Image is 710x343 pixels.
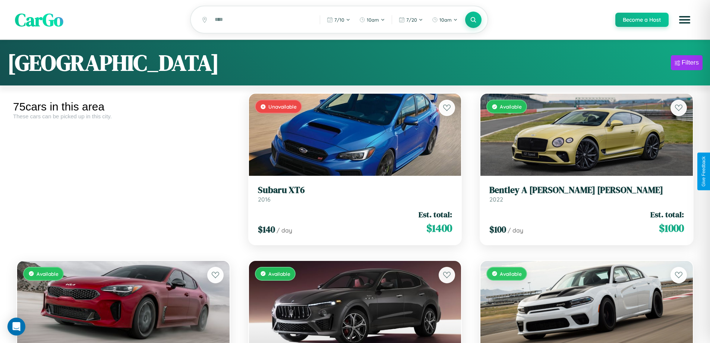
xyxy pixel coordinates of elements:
span: Unavailable [268,103,297,110]
span: Est. total: [650,209,684,220]
button: Filters [671,55,703,70]
span: $ 1400 [426,221,452,236]
span: 10am [367,17,379,23]
button: 10am [356,14,389,26]
div: 75 cars in this area [13,100,234,113]
button: 7/10 [323,14,354,26]
div: These cars can be picked up in this city. [13,113,234,119]
h3: Subaru XT6 [258,185,452,196]
span: $ 1000 [659,221,684,236]
span: Est. total: [419,209,452,220]
span: 7 / 10 [334,17,344,23]
span: $ 100 [489,223,506,236]
h3: Bentley A [PERSON_NAME] [PERSON_NAME] [489,185,684,196]
span: 2016 [258,196,271,203]
span: Available [37,271,59,277]
button: Open menu [674,9,695,30]
button: 7/20 [395,14,427,26]
a: Bentley A [PERSON_NAME] [PERSON_NAME]2022 [489,185,684,203]
h1: [GEOGRAPHIC_DATA] [7,47,219,78]
div: Filters [682,59,699,66]
button: Become a Host [615,13,669,27]
span: $ 140 [258,223,275,236]
div: Give Feedback [701,156,706,187]
span: 2022 [489,196,503,203]
a: Subaru XT62016 [258,185,452,203]
span: Available [500,103,522,110]
span: Available [500,271,522,277]
span: 10am [439,17,452,23]
span: / day [277,227,292,234]
span: / day [508,227,523,234]
button: 10am [428,14,461,26]
div: Open Intercom Messenger [7,318,25,336]
span: 7 / 20 [406,17,417,23]
span: Available [268,271,290,277]
span: CarGo [15,7,63,32]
